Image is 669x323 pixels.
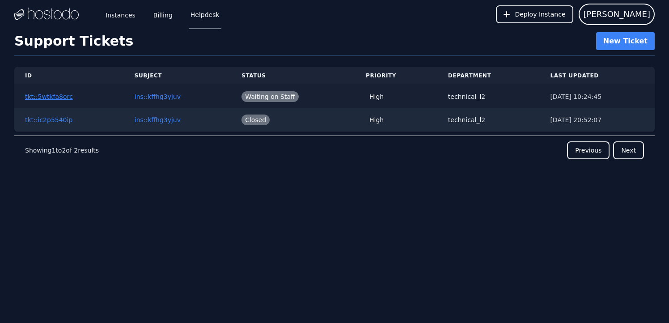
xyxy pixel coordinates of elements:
[124,67,231,85] th: Subject
[583,8,650,21] span: [PERSON_NAME]
[14,67,124,85] th: ID
[135,115,181,124] button: ins::kffhg3yjuv
[25,146,99,155] p: Showing to of results
[496,5,573,23] button: Deploy Instance
[550,92,644,101] div: [DATE] 10:24:45
[567,141,610,159] button: Previous
[579,4,655,25] button: User menu
[25,92,73,101] button: tkt::5wtkfa8orc
[14,8,79,21] img: Logo
[550,115,644,124] div: [DATE] 20:52:07
[14,33,133,49] h1: Support Tickets
[515,10,565,19] span: Deploy Instance
[596,32,655,50] button: New Ticket
[366,115,387,125] span: High
[74,147,78,154] span: 2
[539,67,655,85] th: Last Updated
[437,67,540,85] th: Department
[448,115,529,124] div: technical_l2
[231,67,355,85] th: Status
[355,67,437,85] th: Priority
[241,115,270,125] span: Closed
[51,147,55,154] span: 1
[135,92,181,101] button: ins::kffhg3yjuv
[62,147,66,154] span: 2
[14,136,655,165] nav: Pagination
[448,92,529,101] div: technical_l2
[613,141,644,159] button: Next
[241,91,299,102] span: Waiting on Staff
[366,91,387,102] span: High
[25,115,72,124] button: tkt::ic2p5540ip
